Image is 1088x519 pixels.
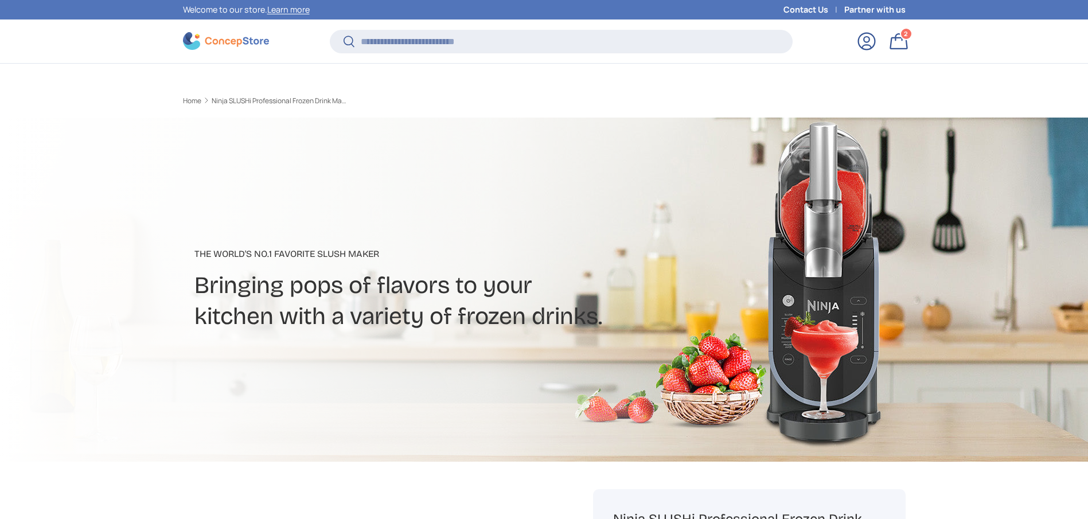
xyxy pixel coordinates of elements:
p: Welcome to our store. [183,3,310,16]
a: Ninja SLUSHi Professional Frozen Drink Maker [212,97,349,104]
nav: Breadcrumbs [183,96,566,106]
a: Contact Us [783,3,844,16]
h2: Bringing pops of flavors to your kitchen with a variety of frozen drinks. [194,270,635,332]
a: Home [183,97,201,104]
img: ConcepStore [183,32,269,50]
p: The World's No.1 Favorite Slush Maker [194,247,635,261]
a: Learn more [267,4,310,15]
a: Partner with us [844,3,906,16]
span: 2 [904,29,908,38]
